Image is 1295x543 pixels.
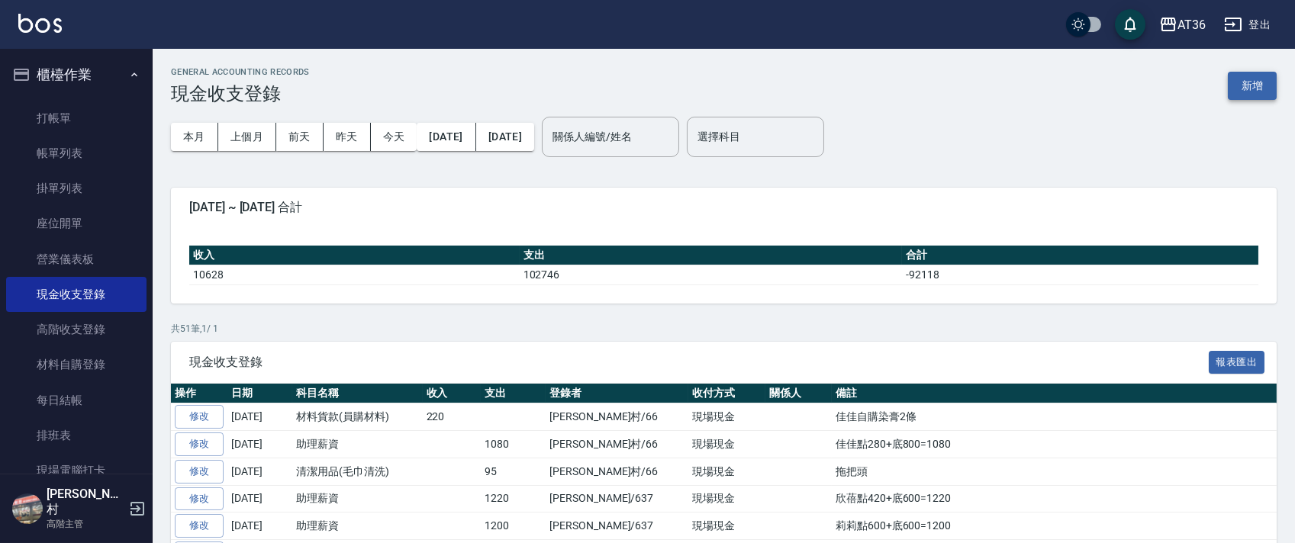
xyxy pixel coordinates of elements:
a: 修改 [175,460,224,484]
td: 1080 [481,431,546,458]
button: 本月 [171,123,218,151]
td: 拖把頭 [832,458,1277,485]
th: 收入 [423,384,482,403]
td: 現場現金 [688,485,765,512]
a: 座位開單 [6,206,147,241]
button: 上個月 [218,123,276,151]
button: 登出 [1218,11,1277,39]
td: 220 [423,403,482,431]
td: 現場現金 [688,403,765,431]
th: 收入 [189,246,520,265]
a: 現金收支登錄 [6,277,147,312]
td: 莉莉點600+底600=1200 [832,512,1277,540]
a: 營業儀表板 [6,242,147,277]
td: 材料貨款(員購材料) [292,403,423,431]
a: 修改 [175,514,224,538]
td: [PERSON_NAME]/637 [546,485,688,512]
td: [DATE] [227,403,292,431]
td: 95 [481,458,546,485]
button: 櫃檯作業 [6,55,147,95]
h3: 現金收支登錄 [171,83,310,104]
button: [DATE] [417,123,475,151]
a: 排班表 [6,418,147,453]
a: 掛單列表 [6,171,147,206]
p: 共 51 筆, 1 / 1 [171,322,1277,336]
td: 清潔用品(毛巾清洗) [292,458,423,485]
button: [DATE] [476,123,534,151]
button: save [1115,9,1145,40]
td: -92118 [902,265,1258,284]
td: 助理薪資 [292,512,423,540]
a: 每日結帳 [6,383,147,418]
th: 合計 [902,246,1258,265]
th: 關係人 [765,384,832,403]
td: [PERSON_NAME]/637 [546,512,688,540]
td: 1220 [481,485,546,512]
a: 現場電腦打卡 [6,453,147,488]
td: 現場現金 [688,458,765,485]
th: 科目名稱 [292,384,423,403]
td: [PERSON_NAME]村/66 [546,431,688,458]
th: 支出 [520,246,903,265]
button: 今天 [371,123,417,151]
button: AT36 [1153,9,1212,40]
td: [DATE] [227,512,292,540]
td: 助理薪資 [292,485,423,512]
span: [DATE] ~ [DATE] 合計 [189,200,1258,215]
div: AT36 [1177,15,1206,34]
img: Logo [18,14,62,33]
th: 支出 [481,384,546,403]
td: 佳佳自購染膏2條 [832,403,1277,431]
td: 1200 [481,512,546,540]
img: Person [12,493,43,524]
th: 日期 [227,384,292,403]
th: 操作 [171,384,227,403]
th: 登錄者 [546,384,688,403]
a: 修改 [175,405,224,429]
th: 備註 [832,384,1277,403]
td: [DATE] [227,431,292,458]
td: 現場現金 [688,431,765,458]
h2: GENERAL ACCOUNTING RECORDS [171,67,310,77]
td: 102746 [520,265,903,284]
td: [DATE] [227,458,292,485]
td: 10628 [189,265,520,284]
td: 欣蓓點420+底600=1220 [832,485,1277,512]
a: 材料自購登錄 [6,347,147,382]
h5: [PERSON_NAME]村 [47,487,124,517]
a: 打帳單 [6,101,147,136]
button: 前天 [276,123,324,151]
button: 昨天 [324,123,371,151]
button: 新增 [1228,72,1277,100]
a: 修改 [175,432,224,456]
td: 佳佳點280+底800=1080 [832,431,1277,458]
a: 報表匯出 [1209,354,1265,368]
td: 現場現金 [688,512,765,540]
a: 修改 [175,487,224,511]
th: 收付方式 [688,384,765,403]
td: [PERSON_NAME]村/66 [546,403,688,431]
p: 高階主管 [47,517,124,531]
td: [DATE] [227,485,292,512]
span: 現金收支登錄 [189,355,1209,370]
button: 報表匯出 [1209,351,1265,374]
a: 高階收支登錄 [6,312,147,347]
td: [PERSON_NAME]村/66 [546,458,688,485]
a: 新增 [1228,78,1277,92]
a: 帳單列表 [6,136,147,171]
td: 助理薪資 [292,431,423,458]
